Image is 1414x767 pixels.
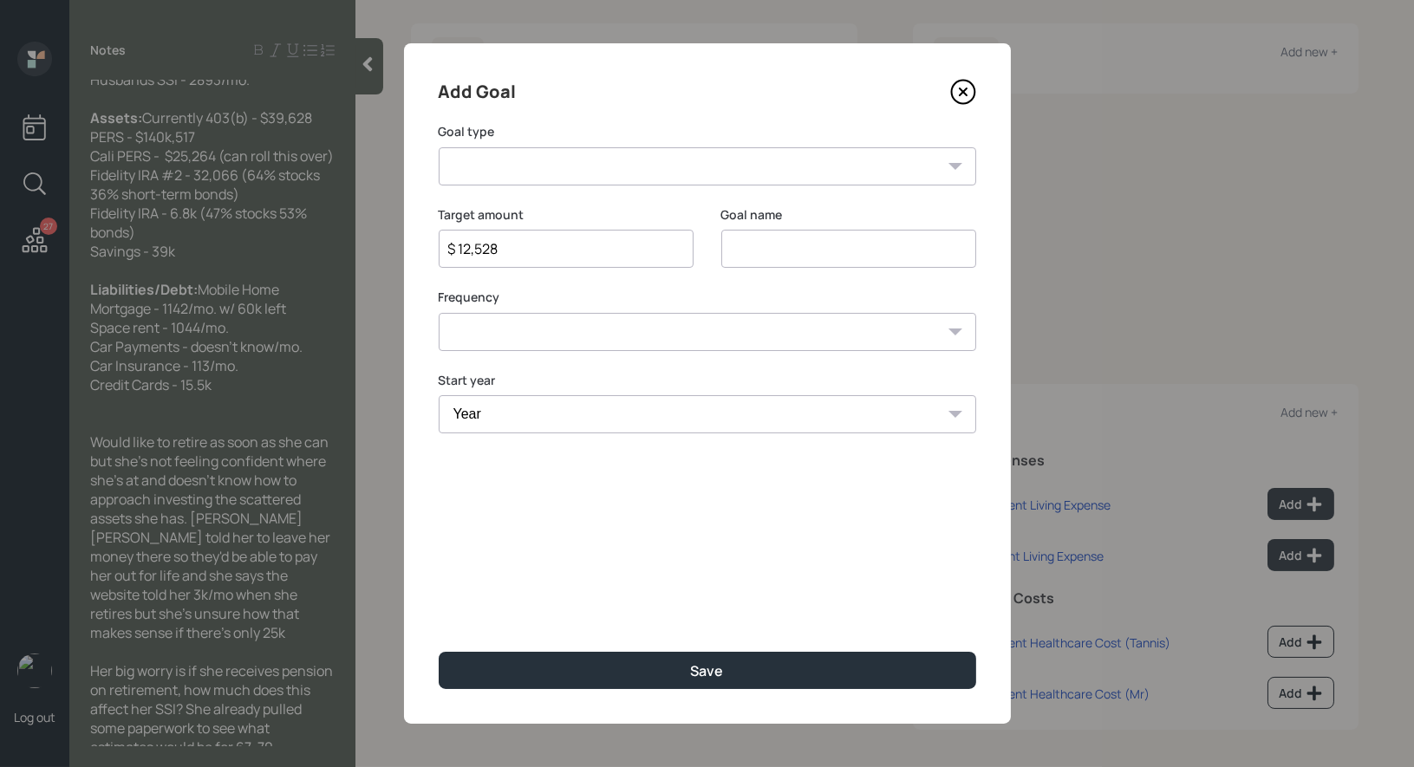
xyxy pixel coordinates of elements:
label: Goal type [439,123,976,140]
button: Save [439,652,976,689]
h4: Add Goal [439,78,517,106]
label: Goal name [721,206,976,224]
div: Save [691,661,724,680]
label: Target amount [439,206,694,224]
label: Start year [439,372,976,389]
label: Frequency [439,289,976,306]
